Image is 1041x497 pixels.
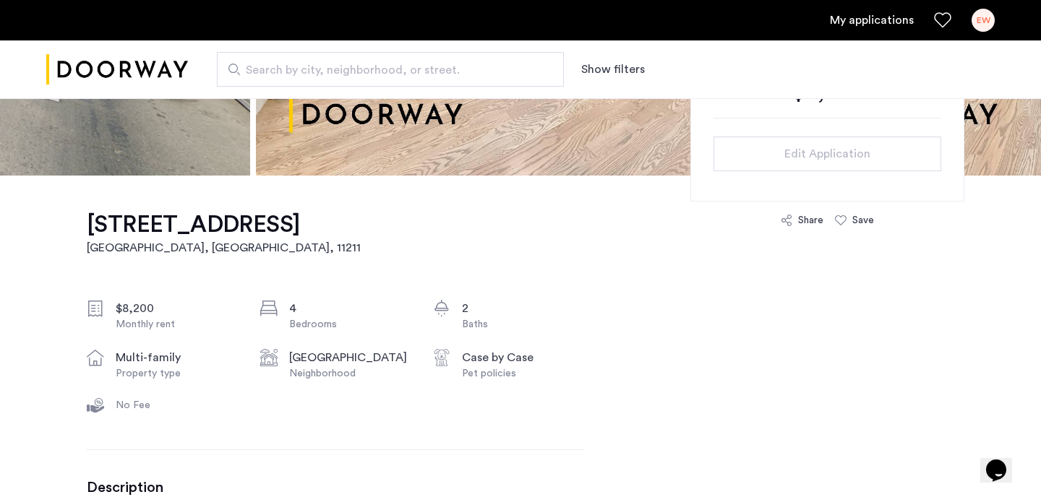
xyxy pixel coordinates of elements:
[852,213,874,228] div: Save
[46,43,188,97] img: logo
[116,366,237,381] div: Property type
[462,349,583,366] div: Case by Case
[289,366,411,381] div: Neighborhood
[289,349,411,366] div: [GEOGRAPHIC_DATA]
[246,61,523,79] span: Search by city, neighborhood, or street.
[798,213,823,228] div: Share
[87,210,361,239] h1: [STREET_ADDRESS]
[462,300,583,317] div: 2
[980,439,1027,483] iframe: chat widget
[116,398,237,412] div: No Fee
[462,366,583,381] div: Pet policies
[830,12,914,29] a: My application
[87,479,583,496] h3: Description
[116,300,237,317] div: $8,200
[289,317,411,332] div: Bedrooms
[714,137,941,171] button: button
[972,9,995,32] div: EW
[116,317,237,332] div: Monthly rent
[934,12,951,29] a: Favorites
[784,145,870,163] span: Edit Application
[116,349,237,366] div: multi-family
[87,239,361,256] h2: [GEOGRAPHIC_DATA], [GEOGRAPHIC_DATA] , 11211
[462,317,583,332] div: Baths
[46,43,188,97] a: Cazamio logo
[217,52,564,87] input: Apartment Search
[289,300,411,317] div: 4
[581,61,645,78] button: Show or hide filters
[87,210,361,256] a: [STREET_ADDRESS][GEOGRAPHIC_DATA], [GEOGRAPHIC_DATA], 11211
